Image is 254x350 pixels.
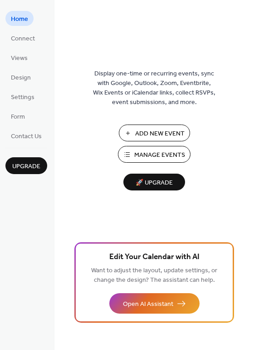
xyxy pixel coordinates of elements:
[134,150,185,160] span: Manage Events
[11,132,42,141] span: Contact Us
[129,177,180,189] span: 🚀 Upgrade
[5,30,40,45] a: Connect
[11,34,35,44] span: Connect
[5,89,40,104] a: Settings
[11,73,31,83] span: Design
[93,69,215,107] span: Display one-time or recurring events, sync with Google, Outlook, Zoom, Eventbrite, Wix Events or ...
[135,129,185,139] span: Add New Event
[5,50,33,65] a: Views
[123,300,173,309] span: Open AI Assistant
[11,15,28,24] span: Home
[11,93,34,102] span: Settings
[11,54,28,63] span: Views
[11,112,25,122] span: Form
[119,125,190,141] button: Add New Event
[5,157,47,174] button: Upgrade
[109,251,200,264] span: Edit Your Calendar with AI
[5,109,30,124] a: Form
[118,146,190,163] button: Manage Events
[5,70,36,85] a: Design
[5,128,47,143] a: Contact Us
[109,293,200,314] button: Open AI Assistant
[91,265,217,286] span: Want to adjust the layout, update settings, or change the design? The assistant can help.
[123,174,185,190] button: 🚀 Upgrade
[12,162,40,171] span: Upgrade
[5,11,34,26] a: Home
